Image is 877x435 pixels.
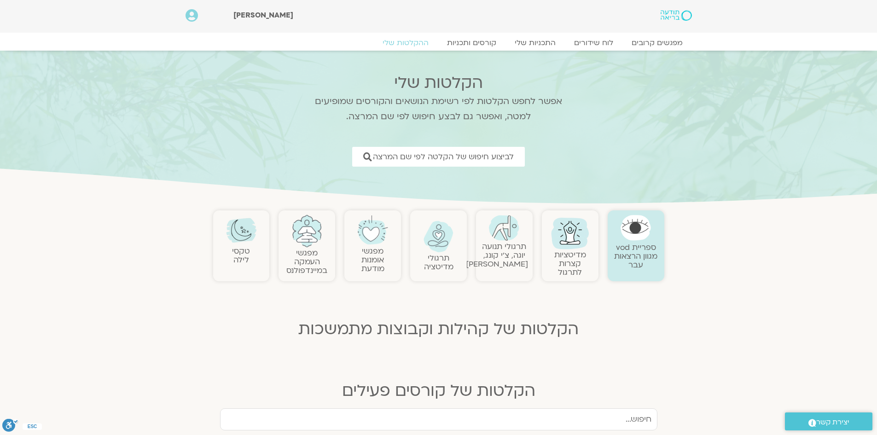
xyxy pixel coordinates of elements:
[232,246,250,265] a: טקסילילה
[213,320,664,338] h2: הקלטות של קהילות וקבוצות מתמשכות
[303,74,575,92] h2: הקלטות שלי
[286,248,327,276] a: מפגשיהעמקה במיינדפולנס
[505,38,565,47] a: התכניות שלי
[352,147,525,167] a: לביצוע חיפוש של הקלטה לפי שם המרצה
[554,249,586,278] a: מדיטציות קצרות לתרגול
[466,241,528,269] a: תרגולי תנועהיוגה, צ׳י קונג, [PERSON_NAME]
[213,382,664,400] h2: הקלטות של קורסים פעילים
[785,412,872,430] a: יצירת קשר
[816,416,849,429] span: יצירת קשר
[186,38,692,47] nav: Menu
[373,152,514,161] span: לביצוע חיפוש של הקלטה לפי שם המרצה
[438,38,505,47] a: קורסים ותכניות
[233,10,293,20] span: [PERSON_NAME]
[565,38,622,47] a: לוח שידורים
[373,38,438,47] a: ההקלטות שלי
[361,246,384,274] a: מפגשיאומנות מודעת
[424,253,453,272] a: תרגולימדיטציה
[303,94,575,124] p: אפשר לחפש הקלטות לפי רשימת הנושאים והקורסים שמופיעים למטה, ואפשר גם לבצע חיפוש לפי שם המרצה.
[220,408,657,430] input: חיפוש...
[614,242,657,270] a: ספריית vodמגוון הרצאות עבר
[622,38,692,47] a: מפגשים קרובים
